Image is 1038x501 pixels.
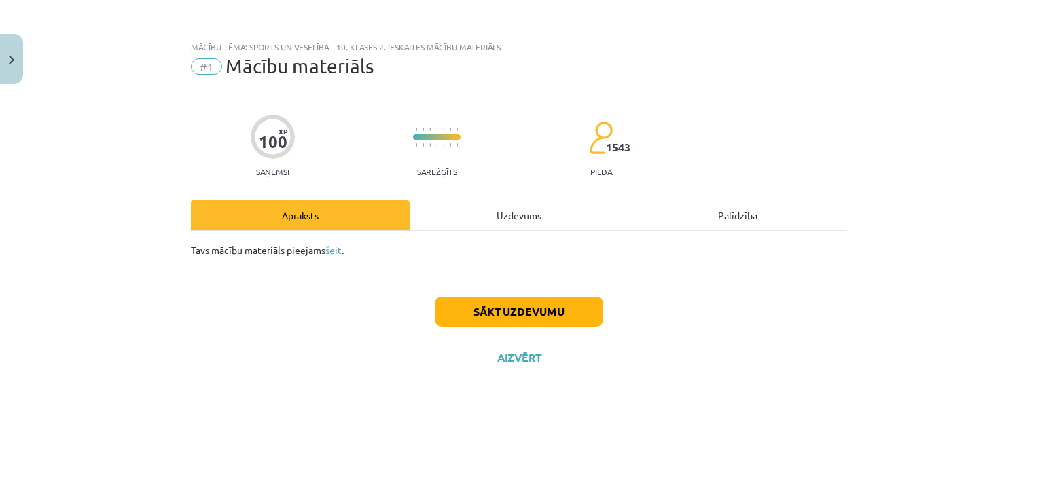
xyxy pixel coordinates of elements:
span: XP [279,128,287,135]
img: icon-short-line-57e1e144782c952c97e751825c79c345078a6d821885a25fce030b3d8c18986b.svg [457,143,458,147]
img: icon-short-line-57e1e144782c952c97e751825c79c345078a6d821885a25fce030b3d8c18986b.svg [450,143,451,147]
p: Sarežģīts [417,167,457,177]
p: pilda [590,167,612,177]
button: Sākt uzdevumu [435,297,603,327]
div: Palīdzība [628,200,847,230]
span: #1 [191,58,222,75]
img: icon-short-line-57e1e144782c952c97e751825c79c345078a6d821885a25fce030b3d8c18986b.svg [416,143,417,147]
img: icon-short-line-57e1e144782c952c97e751825c79c345078a6d821885a25fce030b3d8c18986b.svg [443,128,444,131]
img: icon-short-line-57e1e144782c952c97e751825c79c345078a6d821885a25fce030b3d8c18986b.svg [443,143,444,147]
img: icon-short-line-57e1e144782c952c97e751825c79c345078a6d821885a25fce030b3d8c18986b.svg [423,128,424,131]
span: 1543 [606,141,630,153]
p: Saņemsi [251,167,295,177]
img: icon-close-lesson-0947bae3869378f0d4975bcd49f059093ad1ed9edebbc8119c70593378902aed.svg [9,56,14,64]
div: Mācību tēma: Sports un veselība - 10. klases 2. ieskaites mācību materiāls [191,42,847,52]
p: Tavs mācību materiāls pieejams . [191,243,847,257]
a: šeit [325,244,342,256]
div: Uzdevums [410,200,628,230]
img: icon-short-line-57e1e144782c952c97e751825c79c345078a6d821885a25fce030b3d8c18986b.svg [429,143,431,147]
img: icon-short-line-57e1e144782c952c97e751825c79c345078a6d821885a25fce030b3d8c18986b.svg [436,128,437,131]
div: 100 [259,132,287,151]
img: icon-short-line-57e1e144782c952c97e751825c79c345078a6d821885a25fce030b3d8c18986b.svg [416,128,417,131]
span: Mācību materiāls [226,55,374,77]
img: icon-short-line-57e1e144782c952c97e751825c79c345078a6d821885a25fce030b3d8c18986b.svg [457,128,458,131]
img: icon-short-line-57e1e144782c952c97e751825c79c345078a6d821885a25fce030b3d8c18986b.svg [423,143,424,147]
div: Apraksts [191,200,410,230]
button: Aizvērt [493,351,545,365]
img: icon-short-line-57e1e144782c952c97e751825c79c345078a6d821885a25fce030b3d8c18986b.svg [450,128,451,131]
img: icon-short-line-57e1e144782c952c97e751825c79c345078a6d821885a25fce030b3d8c18986b.svg [429,128,431,131]
img: icon-short-line-57e1e144782c952c97e751825c79c345078a6d821885a25fce030b3d8c18986b.svg [436,143,437,147]
img: students-c634bb4e5e11cddfef0936a35e636f08e4e9abd3cc4e673bd6f9a4125e45ecb1.svg [589,121,613,155]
